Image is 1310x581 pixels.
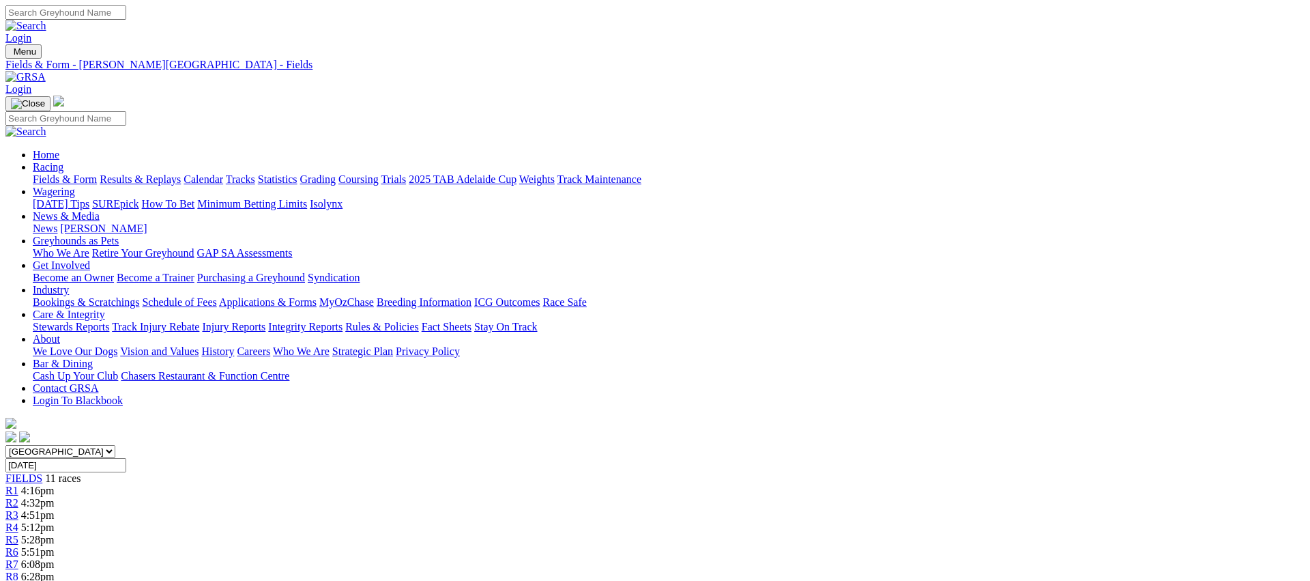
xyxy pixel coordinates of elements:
[33,370,1305,382] div: Bar & Dining
[5,44,42,59] button: Toggle navigation
[381,173,406,185] a: Trials
[202,321,265,332] a: Injury Reports
[33,296,139,308] a: Bookings & Scratchings
[197,247,293,259] a: GAP SA Assessments
[197,272,305,283] a: Purchasing a Greyhound
[33,382,98,394] a: Contact GRSA
[5,20,46,32] img: Search
[345,321,419,332] a: Rules & Policies
[33,223,57,234] a: News
[33,223,1305,235] div: News & Media
[142,198,195,210] a: How To Bet
[5,472,42,484] a: FIELDS
[201,345,234,357] a: History
[377,296,471,308] a: Breeding Information
[184,173,223,185] a: Calendar
[14,46,36,57] span: Menu
[21,485,55,496] span: 4:16pm
[33,186,75,197] a: Wagering
[5,534,18,545] a: R5
[422,321,471,332] a: Fact Sheets
[5,497,18,509] a: R2
[60,223,147,234] a: [PERSON_NAME]
[219,296,317,308] a: Applications & Forms
[33,198,89,210] a: [DATE] Tips
[33,247,89,259] a: Who We Are
[474,296,540,308] a: ICG Outcomes
[21,522,55,533] span: 5:12pm
[33,333,60,345] a: About
[117,272,194,283] a: Become a Trainer
[273,345,330,357] a: Who We Are
[300,173,336,185] a: Grading
[21,558,55,570] span: 6:08pm
[5,96,50,111] button: Toggle navigation
[33,149,59,160] a: Home
[409,173,516,185] a: 2025 TAB Adelaide Cup
[121,370,289,382] a: Chasers Restaurant & Function Centre
[33,198,1305,210] div: Wagering
[5,546,18,558] a: R6
[33,247,1305,259] div: Greyhounds as Pets
[33,272,1305,284] div: Get Involved
[33,345,117,357] a: We Love Our Dogs
[5,522,18,533] a: R4
[5,5,126,20] input: Search
[5,458,126,472] input: Select date
[319,296,374,308] a: MyOzChase
[5,126,46,138] img: Search
[5,558,18,570] span: R7
[5,509,18,521] a: R3
[474,321,537,332] a: Stay On Track
[5,32,31,44] a: Login
[33,235,119,246] a: Greyhounds as Pets
[5,111,126,126] input: Search
[308,272,360,283] a: Syndication
[112,321,199,332] a: Track Injury Rebate
[92,247,194,259] a: Retire Your Greyhound
[519,173,555,185] a: Weights
[21,509,55,521] span: 4:51pm
[33,321,1305,333] div: Care & Integrity
[33,370,118,382] a: Cash Up Your Club
[21,546,55,558] span: 5:51pm
[33,321,109,332] a: Stewards Reports
[33,395,123,406] a: Login To Blackbook
[100,173,181,185] a: Results & Replays
[142,296,216,308] a: Schedule of Fees
[33,309,105,320] a: Care & Integrity
[33,272,114,283] a: Become an Owner
[33,284,69,296] a: Industry
[396,345,460,357] a: Privacy Policy
[21,534,55,545] span: 5:28pm
[33,259,90,271] a: Get Involved
[45,472,81,484] span: 11 races
[92,198,139,210] a: SUREpick
[542,296,586,308] a: Race Safe
[237,345,270,357] a: Careers
[33,173,1305,186] div: Racing
[557,173,641,185] a: Track Maintenance
[33,358,93,369] a: Bar & Dining
[5,431,16,442] img: facebook.svg
[5,485,18,496] a: R1
[338,173,379,185] a: Coursing
[5,59,1305,71] a: Fields & Form - [PERSON_NAME][GEOGRAPHIC_DATA] - Fields
[53,96,64,107] img: logo-grsa-white.png
[21,497,55,509] span: 4:32pm
[33,345,1305,358] div: About
[33,173,97,185] a: Fields & Form
[258,173,297,185] a: Statistics
[33,161,63,173] a: Racing
[268,321,343,332] a: Integrity Reports
[33,296,1305,309] div: Industry
[332,345,393,357] a: Strategic Plan
[310,198,343,210] a: Isolynx
[5,83,31,95] a: Login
